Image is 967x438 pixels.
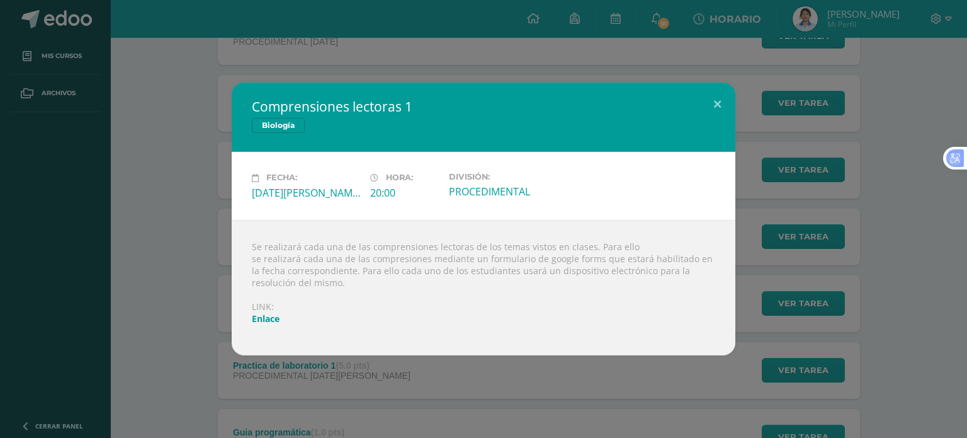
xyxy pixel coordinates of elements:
[699,83,735,125] button: Close (Esc)
[449,185,557,199] div: PROCEDIMENTAL
[252,118,305,133] span: Biología
[266,173,297,183] span: Fecha:
[370,186,439,200] div: 20:00
[252,313,280,325] a: Enlace
[386,173,413,183] span: Hora:
[252,98,715,115] h2: Comprensiones lectoras 1
[252,186,360,200] div: [DATE][PERSON_NAME]
[449,172,557,182] label: División:
[232,220,735,355] div: Se realizará cada una de las comprensiones lectoras de los temas vistos en clases. Para ello se r...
